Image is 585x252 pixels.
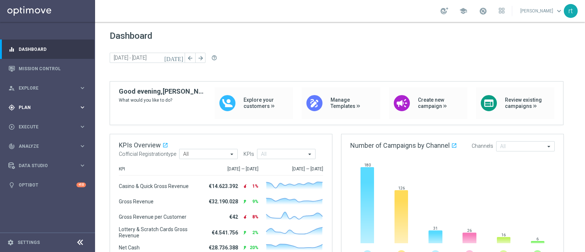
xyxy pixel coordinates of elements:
i: keyboard_arrow_right [79,143,86,150]
div: Dashboard [8,40,86,59]
div: Explore [8,85,79,91]
a: [PERSON_NAME]keyboard_arrow_down [520,5,564,16]
i: equalizer [8,46,15,53]
div: Execute [8,124,79,130]
div: Plan [8,104,79,111]
i: keyboard_arrow_right [79,123,86,130]
button: lightbulb Optibot +10 [8,182,86,188]
button: equalizer Dashboard [8,46,86,52]
div: Optibot [8,175,86,195]
button: Data Studio keyboard_arrow_right [8,163,86,169]
div: Analyze [8,143,79,150]
i: keyboard_arrow_right [79,162,86,169]
i: gps_fixed [8,104,15,111]
div: rt [564,4,578,18]
i: lightbulb [8,182,15,188]
span: Execute [19,125,79,129]
button: Mission Control [8,66,86,72]
div: Data Studio [8,162,79,169]
span: Plan [19,105,79,110]
span: Explore [19,86,79,90]
span: school [459,7,467,15]
div: +10 [76,183,86,187]
i: settings [7,239,14,246]
a: Optibot [19,175,76,195]
span: keyboard_arrow_down [555,7,563,15]
a: Settings [18,240,40,245]
button: person_search Explore keyboard_arrow_right [8,85,86,91]
span: Data Studio [19,163,79,168]
i: keyboard_arrow_right [79,104,86,111]
i: track_changes [8,143,15,150]
i: keyboard_arrow_right [79,84,86,91]
button: track_changes Analyze keyboard_arrow_right [8,143,86,149]
a: Mission Control [19,59,86,78]
div: Mission Control [8,59,86,78]
button: play_circle_outline Execute keyboard_arrow_right [8,124,86,130]
span: Analyze [19,144,79,148]
i: play_circle_outline [8,124,15,130]
i: person_search [8,85,15,91]
button: gps_fixed Plan keyboard_arrow_right [8,105,86,110]
a: Dashboard [19,40,86,59]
